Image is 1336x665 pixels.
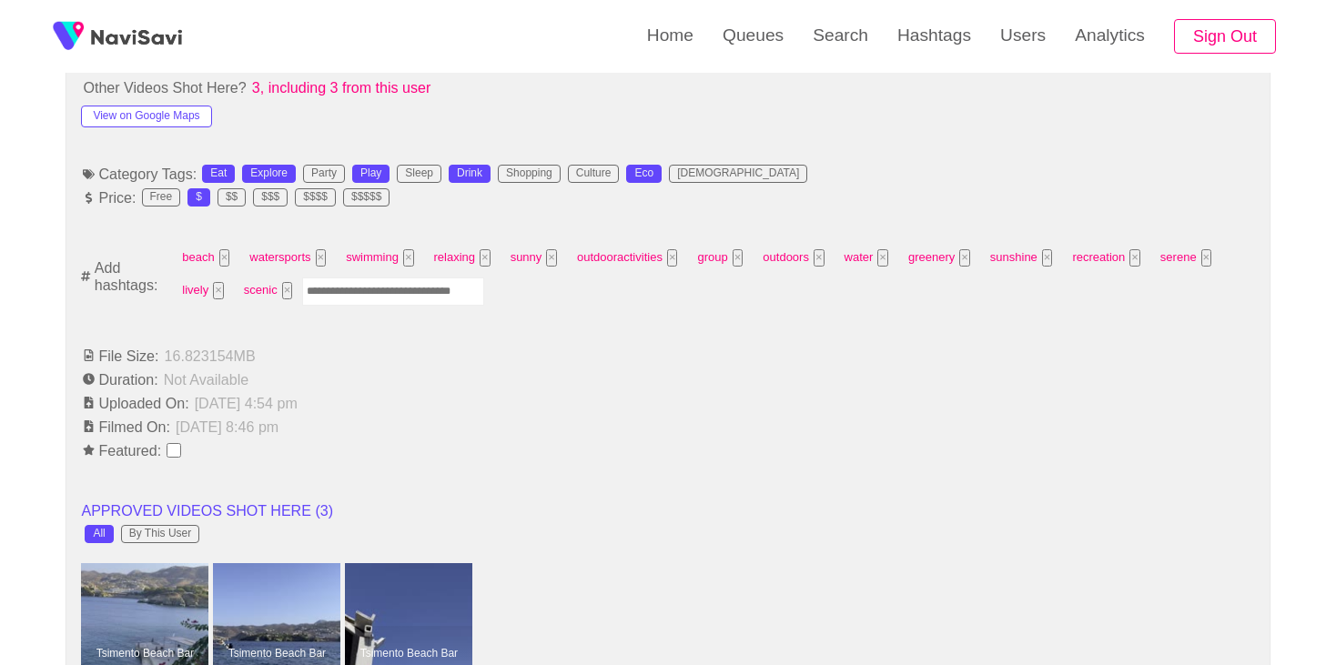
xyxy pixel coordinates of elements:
[1201,249,1212,267] button: Tag at index 12 with value 2289 focussed. Press backspace to remove
[457,167,482,180] div: Drink
[311,167,337,180] div: Party
[677,167,799,180] div: [DEMOGRAPHIC_DATA]
[839,244,894,272] span: water
[757,244,829,272] span: outdoors
[81,106,211,122] a: View on Google Maps
[576,167,612,180] div: Culture
[546,249,557,267] button: Tag at index 4 with value 2310 focussed. Press backspace to remove
[903,244,976,272] span: greenery
[261,191,279,204] div: $$$
[150,191,173,204] div: Free
[692,244,748,272] span: group
[250,79,433,96] span: 3, including 3 from this user
[177,277,229,305] span: lively
[163,348,258,364] span: 16.823154 MB
[81,166,198,182] span: Category Tags:
[667,249,678,267] button: Tag at index 5 with value 4669 focussed. Press backspace to remove
[81,106,211,127] button: View on Google Maps
[81,371,159,388] span: Duration:
[91,27,182,45] img: fireSpot
[1155,244,1217,272] span: serene
[129,528,191,540] div: By This User
[81,189,137,206] span: Price:
[340,244,419,272] span: swimming
[193,395,299,411] span: [DATE] 4:54 pm
[46,14,91,59] img: fireSpot
[1042,249,1053,267] button: Tag at index 10 with value 2431 focussed. Press backspace to remove
[238,277,298,305] span: scenic
[480,249,491,267] button: Tag at index 3 with value 2308 focussed. Press backspace to remove
[403,249,414,267] button: Tag at index 2 with value 2587 focussed. Press backspace to remove
[81,79,248,96] span: Other Videos Shot Here?
[93,259,171,293] span: Add hashtags:
[213,282,224,299] button: Tag at index 13 with value 2438 focussed. Press backspace to remove
[316,249,327,267] button: Tag at index 1 with value 9535 focussed. Press backspace to remove
[506,167,552,180] div: Shopping
[81,442,163,458] span: Featured:
[162,371,251,388] span: Not Available
[81,395,190,411] span: Uploaded On:
[250,167,288,180] div: Explore
[196,191,202,204] div: $
[959,249,970,267] button: Tag at index 9 with value 2516 focussed. Press backspace to remove
[814,249,825,267] button: Tag at index 7 with value 2341 focussed. Press backspace to remove
[733,249,744,267] button: Tag at index 6 with value 2684 focussed. Press backspace to remove
[877,249,888,267] button: Tag at index 8 with value 5 focussed. Press backspace to remove
[210,167,227,180] div: Eat
[1129,249,1140,267] button: Tag at index 11 with value 2376 focussed. Press backspace to remove
[303,191,328,204] div: $$$$
[93,528,105,540] div: All
[174,418,280,435] span: [DATE] 8:46 pm
[244,244,331,272] span: watersports
[81,418,172,435] span: Filmed On:
[985,244,1058,272] span: sunshine
[177,244,235,272] span: beach
[505,244,562,272] span: sunny
[302,277,484,306] input: Enter tag here and press return
[81,348,160,364] span: File Size:
[226,191,238,204] div: $$
[282,282,293,299] button: Tag at index 14 with value 2417 focussed. Press backspace to remove
[81,499,1254,521] li: APPROVED VIDEOS SHOT HERE ( 3 )
[351,191,381,204] div: $$$$$
[405,167,433,180] div: Sleep
[219,249,230,267] button: Tag at index 0 with value 9 focussed. Press backspace to remove
[572,244,683,272] span: outdooractivities
[1174,19,1276,55] button: Sign Out
[634,167,653,180] div: Eco
[360,167,381,180] div: Play
[429,244,496,272] span: relaxing
[1067,244,1145,272] span: recreation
